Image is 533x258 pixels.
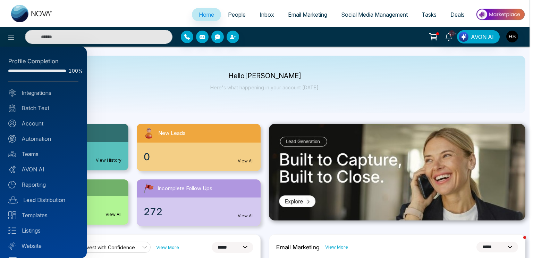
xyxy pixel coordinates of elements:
a: Website [8,242,78,250]
a: Teams [8,150,78,158]
a: Automation [8,135,78,143]
a: Integrations [8,89,78,97]
a: AVON AI [8,165,78,174]
img: Listings.svg [8,227,16,234]
img: Account.svg [8,120,16,127]
img: Templates.svg [8,211,16,219]
iframe: Intercom live chat [509,234,526,251]
a: Reporting [8,180,78,189]
a: Templates [8,211,78,219]
img: Automation.svg [8,135,16,143]
img: batch_text_white.png [8,104,16,112]
span: 100% [69,68,78,73]
a: Batch Text [8,104,78,112]
a: Lead Distribution [8,196,78,204]
img: Reporting.svg [8,181,16,188]
img: Integrated.svg [8,89,16,97]
a: Account [8,119,78,128]
img: team.svg [8,150,16,158]
img: Website.svg [8,242,16,250]
img: Avon-AI.svg [8,166,16,173]
div: Profile Completion [8,57,78,66]
img: Lead-dist.svg [8,196,18,204]
a: Listings [8,226,78,235]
